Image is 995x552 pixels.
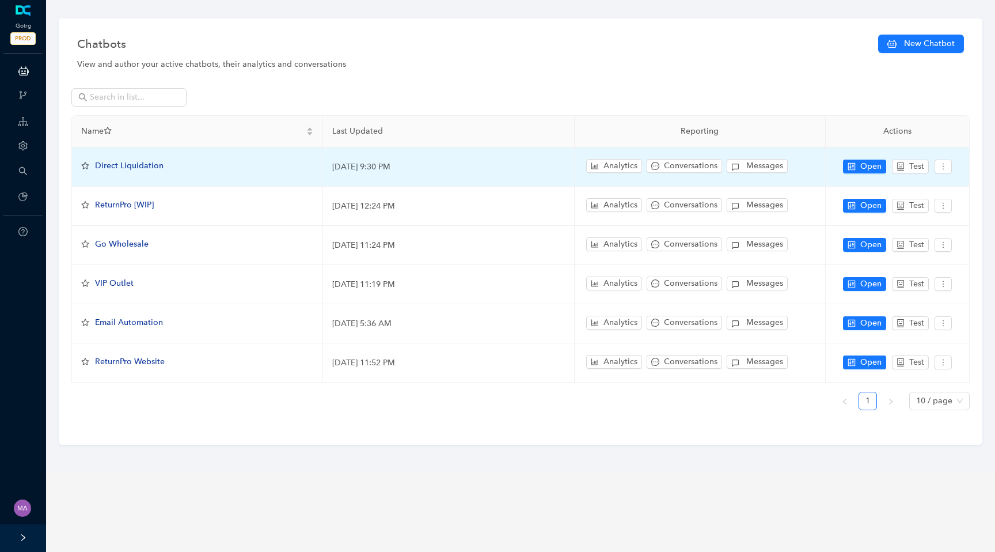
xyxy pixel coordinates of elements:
[882,392,900,410] li: Next Page
[647,277,722,290] button: messageConversations
[860,239,882,251] span: Open
[664,356,717,368] span: Conversations
[104,127,112,135] span: star
[18,192,28,201] span: pie-chart
[323,148,574,187] td: [DATE] 9:30 PM
[892,277,929,291] button: robotTest
[18,227,28,236] span: question-circle
[591,240,599,248] span: bar-chart
[81,358,89,366] span: star
[836,392,854,410] button: left
[727,198,788,212] button: Messages
[935,160,952,173] button: more
[586,198,642,212] button: bar-chartAnalytics
[664,316,717,329] span: Conversations
[848,358,856,366] span: control
[81,279,89,288] span: star
[78,93,88,102] span: search
[651,319,659,327] span: message
[843,238,886,252] button: controlOpen
[586,316,642,330] button: bar-chartAnalytics
[878,35,964,53] button: New Chatbot
[848,202,856,210] span: control
[727,355,788,369] button: Messages
[892,199,929,213] button: robotTest
[18,90,28,100] span: branches
[746,160,783,172] span: Messages
[664,199,717,211] span: Conversations
[14,500,31,517] img: 261dd2395eed1481b052019273ba48bf
[651,279,659,288] span: message
[939,241,947,249] span: more
[909,199,924,212] span: Test
[746,316,783,329] span: Messages
[746,238,783,251] span: Messages
[323,226,574,265] td: [DATE] 11:24 PM
[909,278,924,290] span: Test
[81,240,89,248] span: star
[591,162,599,170] span: bar-chart
[939,358,947,366] span: more
[935,356,952,369] button: more
[897,162,905,171] span: robot
[77,35,126,53] span: Chatbots
[664,160,717,172] span: Conversations
[647,316,722,330] button: messageConversations
[586,237,642,251] button: bar-chartAnalytics
[727,159,788,173] button: Messages
[95,239,149,249] span: Go Wholesale
[603,238,637,251] span: Analytics
[848,162,856,171] span: control
[95,200,154,210] span: ReturnPro [WIP]
[843,199,886,213] button: controlOpen
[81,162,89,170] span: star
[909,392,970,410] div: Page Size
[647,159,722,173] button: messageConversations
[939,202,947,210] span: more
[647,355,722,369] button: messageConversations
[90,91,170,104] input: Search in list...
[591,279,599,288] span: bar-chart
[860,160,882,173] span: Open
[848,241,856,249] span: control
[860,199,882,212] span: Open
[591,201,599,209] span: bar-chart
[882,392,900,410] button: right
[647,237,722,251] button: messageConversations
[95,317,163,327] span: Email Automation
[603,160,637,172] span: Analytics
[95,161,164,171] span: Direct Liquidation
[591,358,599,366] span: bar-chart
[897,319,905,327] span: robot
[843,160,886,173] button: controlOpen
[746,277,783,290] span: Messages
[843,277,886,291] button: controlOpen
[939,319,947,327] span: more
[727,277,788,290] button: Messages
[843,316,886,330] button: controlOpen
[586,159,642,173] button: bar-chartAnalytics
[892,160,929,173] button: robotTest
[323,187,574,226] td: [DATE] 12:24 PM
[897,241,905,249] span: robot
[935,277,952,291] button: more
[323,116,574,148] th: Last Updated
[323,304,574,343] td: [DATE] 5:36 AM
[651,162,659,170] span: message
[727,316,788,330] button: Messages
[586,277,642,290] button: bar-chartAnalytics
[939,162,947,171] span: more
[77,58,964,71] div: View and author your active chatbots, their analytics and conversations
[916,392,963,410] span: 10 / page
[935,238,952,252] button: more
[859,392,876,410] a: 1
[651,201,659,209] span: message
[897,280,905,288] span: robot
[651,358,659,366] span: message
[909,317,924,330] span: Test
[95,357,165,366] span: ReturnPro Website
[909,356,924,369] span: Test
[10,32,36,45] span: PROD
[939,280,947,288] span: more
[18,167,28,176] span: search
